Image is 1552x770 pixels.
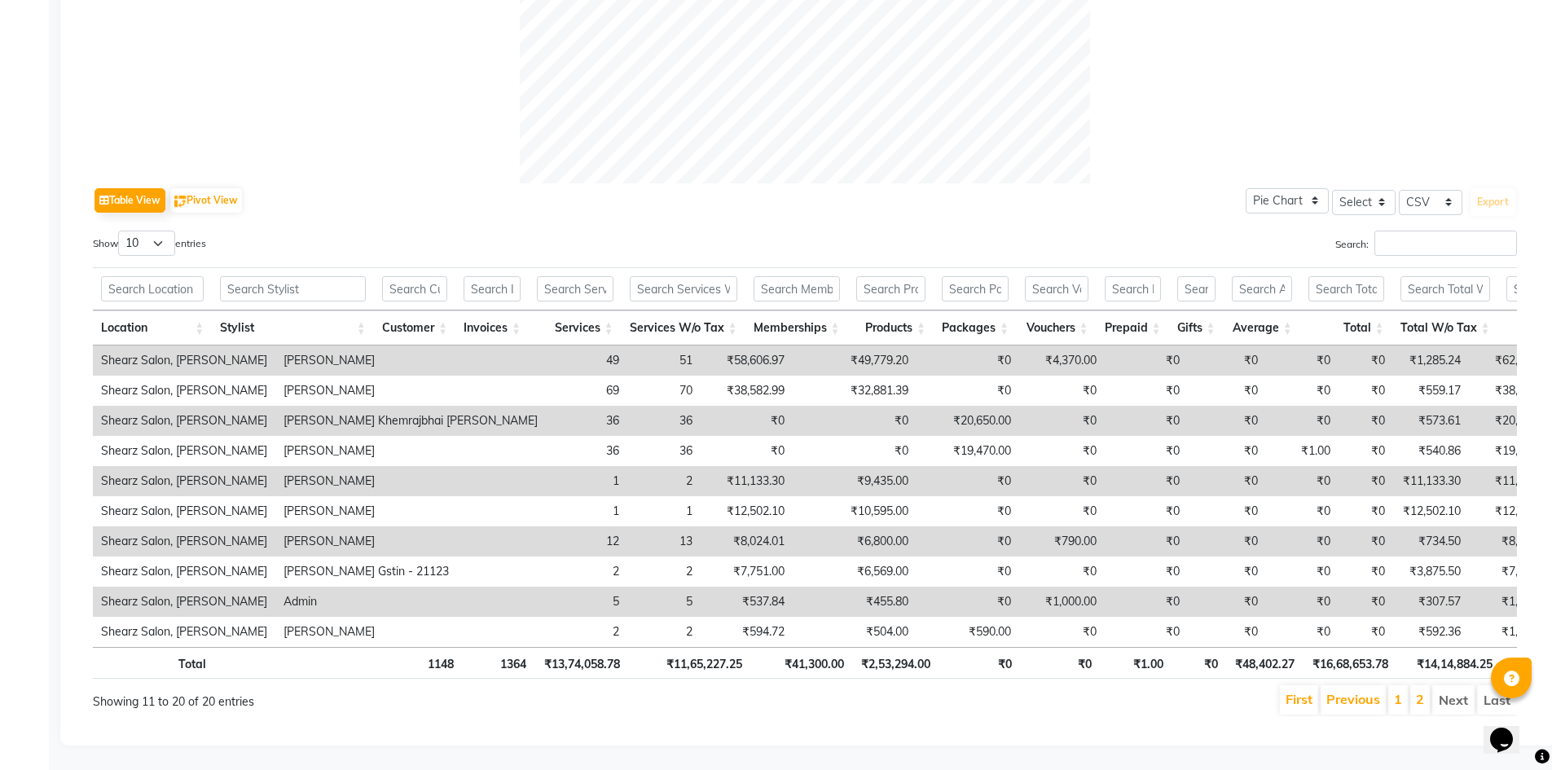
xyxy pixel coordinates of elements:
[627,496,701,526] td: 1
[1105,466,1188,496] td: ₹0
[95,188,165,213] button: Table View
[627,557,701,587] td: 2
[1393,466,1469,496] td: ₹11,133.30
[1172,647,1226,679] th: ₹0
[1019,587,1105,617] td: ₹1,000.00
[1188,436,1266,466] td: ₹0
[170,188,242,213] button: Pivot View
[1471,188,1515,216] button: Export
[275,587,546,617] td: Admin
[546,345,627,376] td: 49
[627,587,701,617] td: 5
[382,276,447,301] input: Search Customer
[1266,376,1339,406] td: ₹0
[627,526,701,557] td: 13
[1188,466,1266,496] td: ₹0
[627,345,701,376] td: 51
[701,587,793,617] td: ₹537.84
[537,276,613,301] input: Search Services
[622,310,745,345] th: Services W/o Tax: activate to sort column ascending
[275,617,546,647] td: [PERSON_NAME]
[1266,496,1339,526] td: ₹0
[1105,406,1188,436] td: ₹0
[1105,526,1188,557] td: ₹0
[1017,310,1096,345] th: Vouchers: activate to sort column ascending
[627,466,701,496] td: 2
[793,436,917,466] td: ₹0
[93,557,275,587] td: Shearz Salon, [PERSON_NAME]
[1188,496,1266,526] td: ₹0
[93,231,206,256] label: Show entries
[1484,705,1536,754] iframe: chat widget
[1019,406,1105,436] td: ₹0
[701,436,793,466] td: ₹0
[93,376,275,406] td: Shearz Salon, [PERSON_NAME]
[1400,276,1490,301] input: Search Total W/o Tax
[1396,647,1501,679] th: ₹14,14,884.25
[793,406,917,436] td: ₹0
[93,496,275,526] td: Shearz Salon, [PERSON_NAME]
[848,310,934,345] th: Products: activate to sort column ascending
[1266,617,1339,647] td: ₹0
[275,526,546,557] td: [PERSON_NAME]
[750,647,852,679] th: ₹41,300.00
[1188,557,1266,587] td: ₹0
[275,436,546,466] td: [PERSON_NAME]
[1188,406,1266,436] td: ₹0
[220,276,366,301] input: Search Stylist
[455,310,529,345] th: Invoices: activate to sort column ascending
[1105,345,1188,376] td: ₹0
[546,376,627,406] td: 69
[1188,587,1266,617] td: ₹0
[374,310,455,345] th: Customer: activate to sort column ascending
[793,345,917,376] td: ₹49,779.20
[917,345,1019,376] td: ₹0
[917,406,1019,436] td: ₹20,650.00
[275,557,546,587] td: [PERSON_NAME] Gstin - 21123
[118,231,175,256] select: Showentries
[1300,310,1392,345] th: Total: activate to sort column ascending
[1339,557,1393,587] td: ₹0
[93,436,275,466] td: Shearz Salon, [PERSON_NAME]
[701,496,793,526] td: ₹12,502.10
[1339,496,1393,526] td: ₹0
[1100,647,1172,679] th: ₹1.00
[1019,345,1105,376] td: ₹4,370.00
[793,557,917,587] td: ₹6,569.00
[701,345,793,376] td: ₹58,606.97
[1226,647,1303,679] th: ₹48,402.27
[1266,587,1339,617] td: ₹0
[793,617,917,647] td: ₹504.00
[701,376,793,406] td: ₹38,582.99
[793,587,917,617] td: ₹455.80
[529,310,622,345] th: Services: activate to sort column ascending
[627,376,701,406] td: 70
[1019,466,1105,496] td: ₹0
[1339,526,1393,557] td: ₹0
[275,345,546,376] td: [PERSON_NAME]
[101,276,204,301] input: Search Location
[464,276,521,301] input: Search Invoices
[1177,276,1216,301] input: Search Gifts
[1393,587,1469,617] td: ₹307.57
[1105,496,1188,526] td: ₹0
[745,310,848,345] th: Memberships: activate to sort column ascending
[1266,557,1339,587] td: ₹0
[462,647,535,679] th: 1364
[1020,647,1099,679] th: ₹0
[852,647,939,679] th: ₹2,53,294.00
[1105,587,1188,617] td: ₹0
[1188,617,1266,647] td: ₹0
[546,617,627,647] td: 2
[93,647,214,679] th: Total
[917,436,1019,466] td: ₹19,470.00
[1416,691,1424,707] a: 2
[942,276,1009,301] input: Search Packages
[1393,617,1469,647] td: ₹592.36
[1393,496,1469,526] td: ₹12,502.10
[917,557,1019,587] td: ₹0
[1019,526,1105,557] td: ₹790.00
[793,466,917,496] td: ₹9,435.00
[1393,376,1469,406] td: ₹559.17
[917,376,1019,406] td: ₹0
